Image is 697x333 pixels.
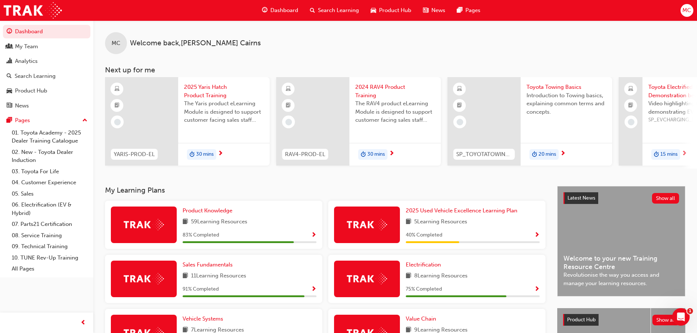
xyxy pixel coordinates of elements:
span: booktick-icon [457,101,462,110]
span: book-icon [406,272,411,281]
span: Toyota Towing Basics [527,83,606,91]
h3: Next up for me [93,66,697,74]
span: guage-icon [262,6,267,15]
span: Welcome to your new Training Resource Centre [563,254,679,271]
div: News [15,102,29,110]
span: 2025 Yaris Hatch Product Training [184,83,264,99]
img: Trak [124,273,164,284]
span: Welcome back , [PERSON_NAME] Cairns [130,39,261,48]
span: 91 % Completed [183,285,219,294]
span: search-icon [310,6,315,15]
span: book-icon [406,217,411,227]
span: MC [682,6,691,15]
span: 15 mins [660,150,678,159]
span: YARIS-PROD-EL [114,150,155,159]
a: YARIS-PROD-EL2025 Yaris Hatch Product TrainingThe Yaris product eLearning Module is designed to s... [105,77,270,166]
span: The Yaris product eLearning Module is designed to support customer facing sales staff with introd... [184,99,264,124]
a: 05. Sales [9,188,90,200]
span: up-icon [82,116,87,125]
a: pages-iconPages [451,3,486,18]
span: 83 % Completed [183,231,219,239]
span: news-icon [423,6,428,15]
a: Dashboard [3,25,90,38]
span: Value Chain [406,315,436,322]
span: learningRecordVerb_NONE-icon [628,119,634,125]
a: News [3,99,90,113]
span: Product Hub [379,6,411,15]
a: RAV4-PROD-EL2024 RAV4 Product TrainingThe RAV4 product eLearning Module is designed to support cu... [276,77,441,166]
span: learningResourceType_ELEARNING-icon [457,84,462,94]
span: learningResourceType_ELEARNING-icon [115,84,120,94]
a: 07. Parts21 Certification [9,219,90,230]
span: booktick-icon [286,101,291,110]
img: Trak [4,2,62,19]
span: Revolutionise the way you access and manage your learning resources. [563,271,679,287]
span: search-icon [7,73,12,80]
button: Show Progress [311,285,316,294]
a: Latest NewsShow allWelcome to your new Training Resource CentreRevolutionise the way you access a... [557,186,685,296]
a: SP_TOYOTATOWING_0424Toyota Towing BasicsIntroduction to Towing basics, explaining common terms an... [447,77,612,166]
button: Show all [652,315,680,325]
span: 8 Learning Resources [414,272,468,281]
a: Vehicle Systems [183,315,226,323]
div: Search Learning [15,72,56,80]
span: Search Learning [318,6,359,15]
span: pages-icon [7,117,12,124]
span: chart-icon [7,58,12,65]
a: 08. Service Training [9,230,90,241]
a: All Pages [9,263,90,275]
span: RAV4-PROD-EL [285,150,325,159]
button: Show Progress [534,285,540,294]
span: 75 % Completed [406,285,442,294]
span: duration-icon [654,150,659,159]
span: car-icon [7,88,12,94]
a: Sales Fundamentals [183,261,236,269]
span: next-icon [218,151,223,157]
button: Show Progress [534,231,540,240]
a: Product Hub [3,84,90,98]
span: learningRecordVerb_NONE-icon [114,119,121,125]
span: Dashboard [270,6,298,15]
span: pages-icon [457,6,462,15]
div: Analytics [15,57,38,65]
span: 30 mins [367,150,385,159]
span: duration-icon [361,150,366,159]
a: Search Learning [3,69,90,83]
a: car-iconProduct Hub [365,3,417,18]
a: 06. Electrification (EV & Hybrid) [9,199,90,219]
span: 20 mins [539,150,556,159]
span: next-icon [682,151,687,157]
span: laptop-icon [628,84,633,94]
span: Pages [465,6,480,15]
a: Analytics [3,54,90,68]
span: Show Progress [534,232,540,239]
span: SP_TOYOTATOWING_0424 [456,150,512,159]
span: booktick-icon [628,101,633,110]
span: 5 Learning Resources [414,217,467,227]
span: Show Progress [534,286,540,293]
span: News [431,6,445,15]
span: 59 Learning Resources [191,217,247,227]
span: duration-icon [532,150,537,159]
img: Trak [124,219,164,230]
a: 10. TUNE Rev-Up Training [9,252,90,264]
iframe: Intercom live chat [672,308,690,326]
a: 2025 Used Vehicle Excellence Learning Plan [406,207,520,215]
span: Product Hub [567,317,596,323]
a: Product HubShow all [563,314,679,326]
img: Trak [347,219,387,230]
span: 2024 RAV4 Product Training [355,83,435,99]
div: Product Hub [15,87,47,95]
span: Sales Fundamentals [183,261,233,268]
span: guage-icon [7,29,12,35]
span: news-icon [7,103,12,109]
h3: My Learning Plans [105,186,546,194]
button: Pages [3,114,90,127]
span: next-icon [389,151,394,157]
span: Product Knowledge [183,207,232,214]
span: Show Progress [311,232,316,239]
button: MC [681,4,693,17]
span: book-icon [183,272,188,281]
a: 02. New - Toyota Dealer Induction [9,147,90,166]
span: Electrification [406,261,441,268]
